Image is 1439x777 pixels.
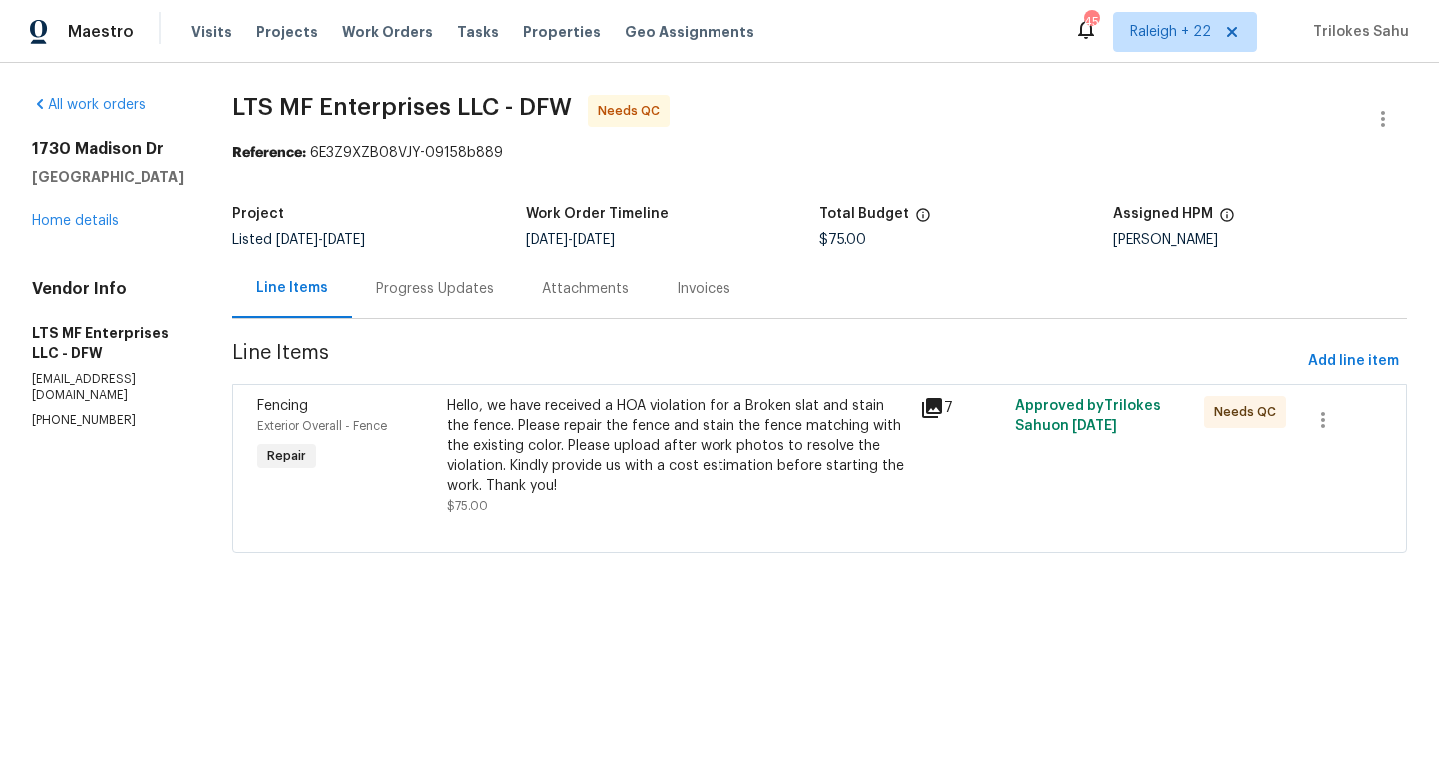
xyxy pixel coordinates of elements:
span: [DATE] [526,233,568,247]
span: Line Items [232,343,1300,380]
h5: LTS MF Enterprises LLC - DFW [32,323,184,363]
span: $75.00 [447,500,488,512]
span: Trilokes Sahu [1305,22,1409,42]
a: All work orders [32,98,146,112]
div: Invoices [677,279,730,299]
div: 450 [1084,12,1098,32]
div: [PERSON_NAME] [1113,233,1407,247]
span: Exterior Overall - Fence [257,420,387,432]
span: The total cost of line items that have been proposed by Opendoor. This sum includes line items th... [915,207,931,233]
h5: Project [232,207,284,221]
h5: Total Budget [819,207,909,221]
span: [DATE] [276,233,318,247]
button: Add line item [1300,343,1407,380]
span: Visits [191,22,232,42]
span: [DATE] [1072,419,1117,433]
span: - [276,233,365,247]
p: [PHONE_NUMBER] [32,412,184,429]
b: Reference: [232,146,306,160]
span: Repair [259,446,314,466]
div: 7 [920,396,1003,420]
span: - [526,233,615,247]
div: Progress Updates [376,279,494,299]
h5: Work Order Timeline [526,207,669,221]
div: Hello, we have received a HOA violation for a Broken slat and stain the fence. Please repair the ... [447,396,908,496]
h4: Vendor Info [32,279,184,299]
div: Attachments [542,279,629,299]
span: Geo Assignments [625,22,754,42]
span: Tasks [457,25,499,39]
span: Maestro [68,22,134,42]
p: [EMAIL_ADDRESS][DOMAIN_NAME] [32,371,184,404]
div: Line Items [256,278,328,298]
span: Work Orders [342,22,433,42]
span: Listed [232,233,365,247]
span: Projects [256,22,318,42]
span: LTS MF Enterprises LLC - DFW [232,95,572,119]
span: Add line item [1308,349,1399,374]
span: Needs QC [1214,402,1284,422]
span: Properties [523,22,601,42]
span: Approved by Trilokes Sahu on [1015,399,1161,433]
span: [DATE] [573,233,615,247]
span: [DATE] [323,233,365,247]
span: Raleigh + 22 [1130,22,1211,42]
span: Fencing [257,399,308,413]
span: Needs QC [598,101,668,121]
a: Home details [32,214,119,228]
h2: 1730 Madison Dr [32,139,184,159]
h5: [GEOGRAPHIC_DATA] [32,167,184,187]
h5: Assigned HPM [1113,207,1213,221]
div: 6E3Z9XZB08VJY-09158b889 [232,143,1407,163]
span: The hpm assigned to this work order. [1219,207,1235,233]
span: $75.00 [819,233,866,247]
